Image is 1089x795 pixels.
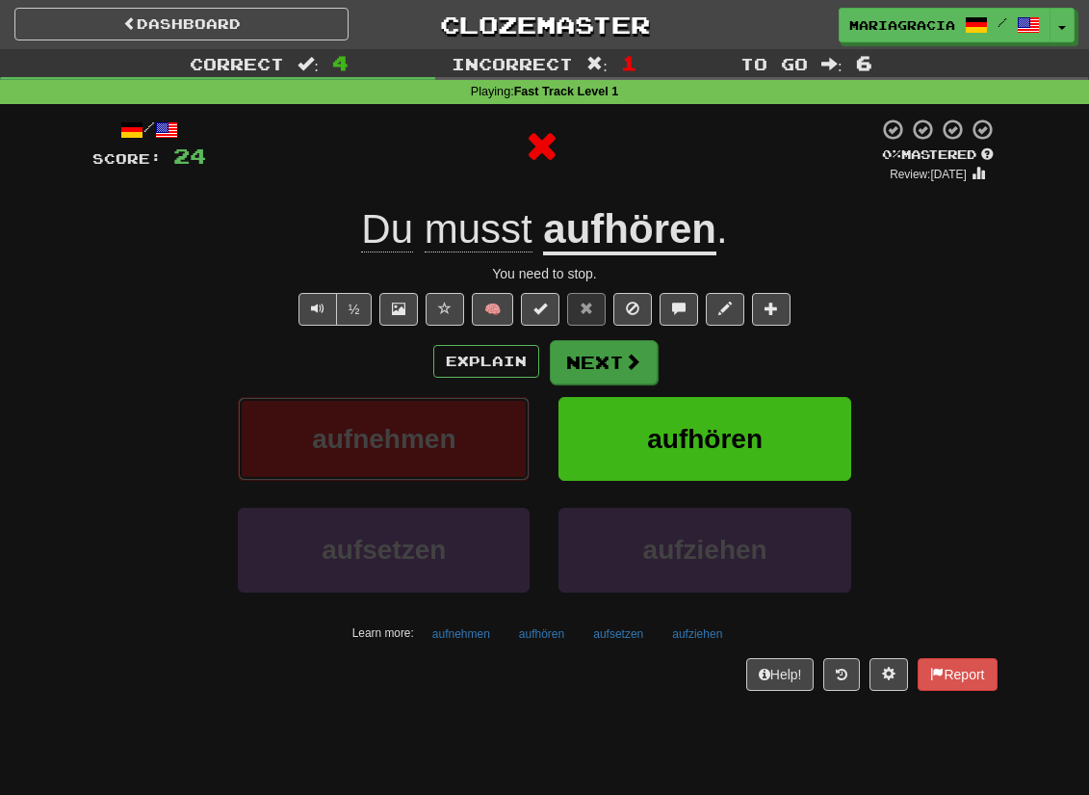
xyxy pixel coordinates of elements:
span: To go [740,54,808,73]
a: mariagracia / [839,8,1050,42]
button: aufnehmen [238,397,530,481]
button: Set this sentence to 100% Mastered (alt+m) [521,293,559,326]
button: ½ [336,293,373,326]
button: Next [550,340,658,384]
div: Text-to-speech controls [295,293,373,326]
span: : [586,56,608,72]
span: aufhören [647,424,763,454]
button: Report [918,658,997,691]
span: / [998,15,1007,29]
span: aufnehmen [312,424,455,454]
button: Discuss sentence (alt+u) [660,293,698,326]
span: aufziehen [643,535,767,565]
span: Correct [190,54,284,73]
button: Edit sentence (alt+d) [706,293,744,326]
a: Clozemaster [377,8,712,41]
button: aufziehen [661,620,733,649]
a: Dashboard [14,8,349,40]
button: Play sentence audio (ctl+space) [298,293,337,326]
button: Help! [746,658,815,691]
button: Reset to 0% Mastered (alt+r) [567,293,606,326]
span: : [821,56,843,72]
span: Incorrect [452,54,573,73]
button: Favorite sentence (alt+f) [426,293,464,326]
button: Show image (alt+x) [379,293,418,326]
button: aufhören [558,397,850,481]
span: 0 % [882,146,901,162]
div: Mastered [878,146,998,164]
button: Explain [433,345,539,378]
span: 1 [621,51,637,74]
div: / [92,118,206,142]
button: 🧠 [472,293,513,326]
span: musst [425,206,532,252]
span: 6 [856,51,872,74]
span: . [716,206,728,252]
span: 4 [332,51,349,74]
span: Du [361,206,413,252]
u: aufhören [543,206,716,255]
strong: Fast Track Level 1 [514,85,619,98]
small: Learn more: [352,626,414,640]
button: Add to collection (alt+a) [752,293,791,326]
button: aufsetzen [583,620,654,649]
span: Score: [92,150,162,167]
small: Review: [DATE] [890,168,967,181]
span: : [298,56,319,72]
div: You need to stop. [92,264,998,283]
button: Round history (alt+y) [823,658,860,691]
button: Ignore sentence (alt+i) [613,293,652,326]
button: aufziehen [558,508,850,592]
span: 24 [173,144,206,168]
button: aufsetzen [238,508,530,592]
span: aufsetzen [322,535,446,565]
span: mariagracia [849,16,955,34]
button: aufnehmen [422,620,501,649]
button: aufhören [508,620,575,649]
